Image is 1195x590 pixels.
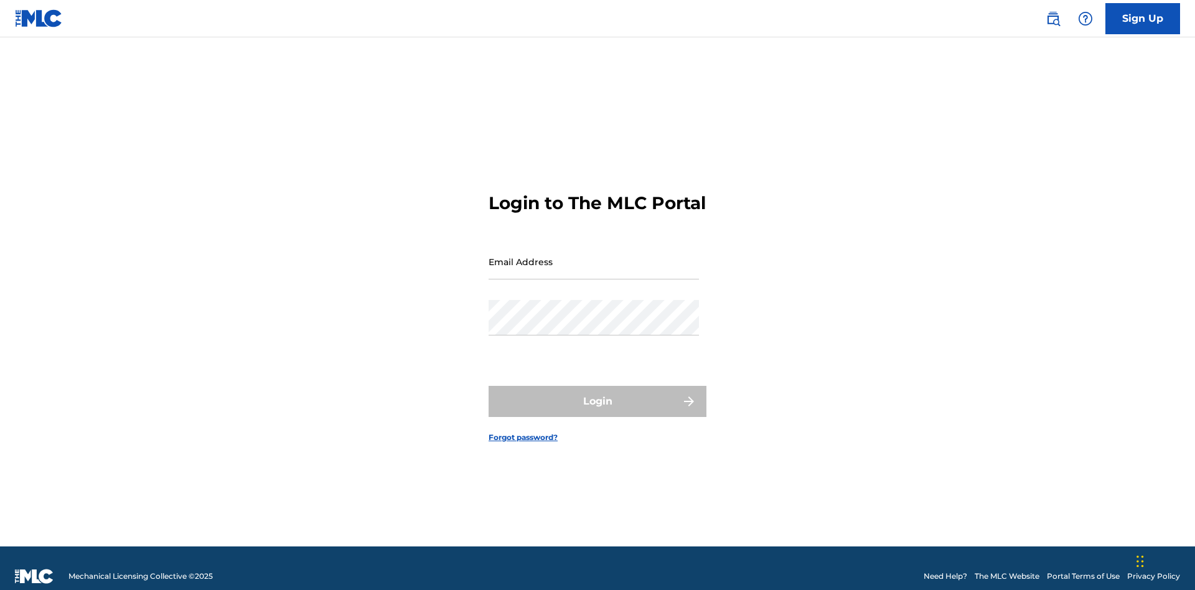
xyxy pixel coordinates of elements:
a: Need Help? [924,571,967,582]
h3: Login to The MLC Portal [489,192,706,214]
img: MLC Logo [15,9,63,27]
div: Help [1073,6,1098,31]
a: Forgot password? [489,432,558,443]
a: Sign Up [1105,3,1180,34]
a: Public Search [1041,6,1066,31]
img: help [1078,11,1093,26]
div: Drag [1136,543,1144,580]
span: Mechanical Licensing Collective © 2025 [68,571,213,582]
a: The MLC Website [975,571,1039,582]
a: Portal Terms of Use [1047,571,1120,582]
img: logo [15,569,54,584]
img: search [1046,11,1061,26]
a: Privacy Policy [1127,571,1180,582]
iframe: Chat Widget [1133,530,1195,590]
